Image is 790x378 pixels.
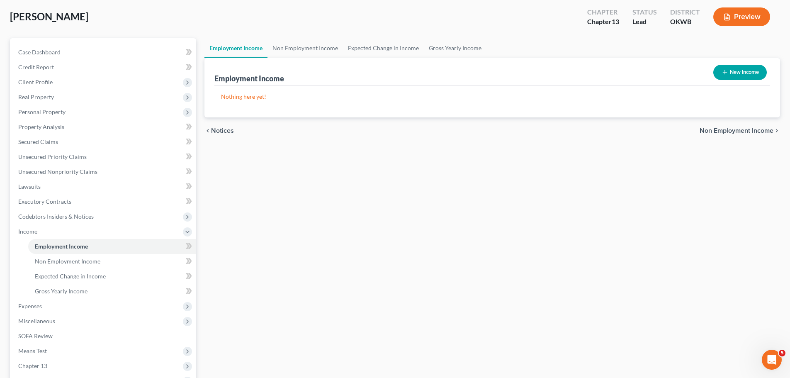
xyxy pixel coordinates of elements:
button: New Income [713,65,767,80]
span: Chapter 13 [18,362,47,369]
span: 5 [779,350,785,356]
span: Miscellaneous [18,317,55,324]
span: Executory Contracts [18,198,71,205]
span: Non Employment Income [700,127,773,134]
a: Credit Report [12,60,196,75]
div: Lead [632,17,657,27]
span: Case Dashboard [18,49,61,56]
p: Nothing here yet! [221,93,763,101]
span: Gross Yearly Income [35,288,88,295]
span: Unsecured Priority Claims [18,153,87,160]
a: Case Dashboard [12,45,196,60]
div: Chapter [587,17,619,27]
a: Gross Yearly Income [424,38,486,58]
a: Non Employment Income [28,254,196,269]
span: Credit Report [18,63,54,71]
a: Expected Change in Income [343,38,424,58]
a: SOFA Review [12,329,196,344]
span: Personal Property [18,108,66,115]
a: Employment Income [28,239,196,254]
a: Employment Income [204,38,267,58]
a: Unsecured Priority Claims [12,149,196,164]
span: SOFA Review [18,332,53,339]
div: Employment Income [214,73,284,83]
span: Real Property [18,93,54,100]
span: Secured Claims [18,138,58,145]
button: Non Employment Income chevron_right [700,127,780,134]
span: Employment Income [35,243,88,250]
span: Property Analysis [18,123,64,130]
div: Chapter [587,7,619,17]
span: Notices [211,127,234,134]
button: chevron_left Notices [204,127,234,134]
a: Executory Contracts [12,194,196,209]
button: Preview [713,7,770,26]
span: Expenses [18,302,42,310]
span: [PERSON_NAME] [10,10,88,22]
span: Client Profile [18,78,53,85]
i: chevron_left [204,127,211,134]
a: Non Employment Income [267,38,343,58]
a: Secured Claims [12,134,196,149]
span: Codebtors Insiders & Notices [18,213,94,220]
span: Lawsuits [18,183,41,190]
span: Expected Change in Income [35,273,106,280]
span: Income [18,228,37,235]
i: chevron_right [773,127,780,134]
div: OKWB [670,17,700,27]
a: Lawsuits [12,179,196,194]
iframe: Intercom live chat [762,350,782,370]
a: Gross Yearly Income [28,284,196,299]
span: 13 [612,17,619,25]
div: Status [632,7,657,17]
a: Property Analysis [12,119,196,134]
span: Means Test [18,347,47,354]
span: Non Employment Income [35,258,100,265]
div: District [670,7,700,17]
a: Expected Change in Income [28,269,196,284]
span: Unsecured Nonpriority Claims [18,168,97,175]
a: Unsecured Nonpriority Claims [12,164,196,179]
